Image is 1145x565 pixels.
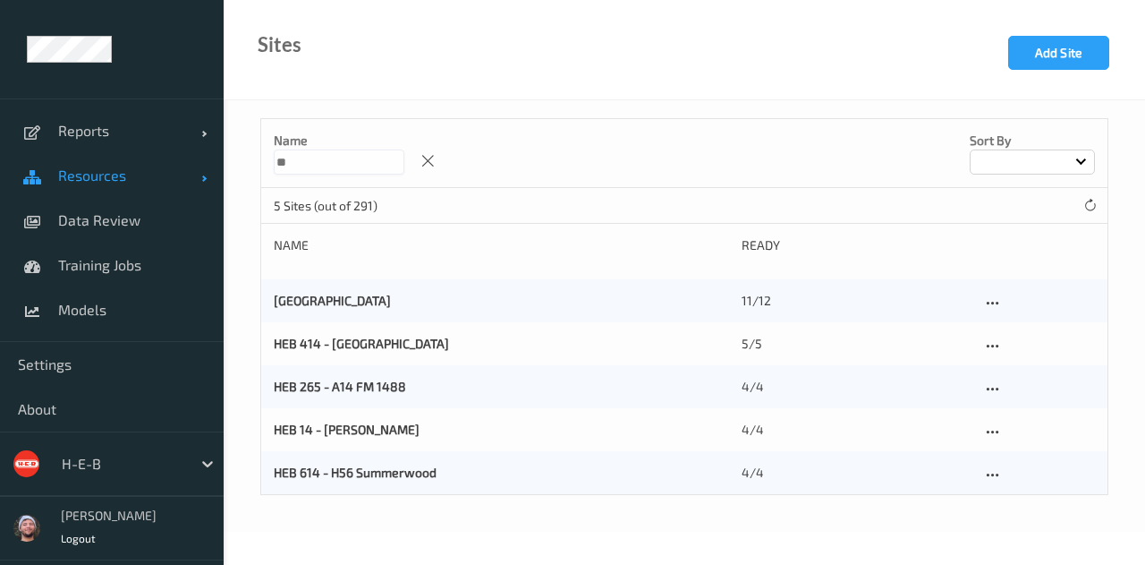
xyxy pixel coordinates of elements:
[1008,36,1109,70] button: Add Site
[742,236,969,254] div: Ready
[258,36,301,54] div: Sites
[274,197,408,215] p: 5 Sites (out of 291)
[274,379,406,394] a: HEB 265 - A14 FM 1488
[274,422,420,437] a: HEB 14 - [PERSON_NAME]
[274,236,729,254] div: Name
[742,378,969,396] div: 4/4
[274,132,404,150] p: Name
[970,132,1095,150] p: Sort by
[742,421,969,439] div: 4/4
[742,464,969,482] div: 4/4
[742,292,969,310] div: 11/12
[742,335,969,353] div: 5/5
[274,293,391,308] a: [GEOGRAPHIC_DATA]
[274,336,449,351] a: HEB 414 - [GEOGRAPHIC_DATA]
[274,465,437,480] a: HEB 614 - H56 Summerwood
